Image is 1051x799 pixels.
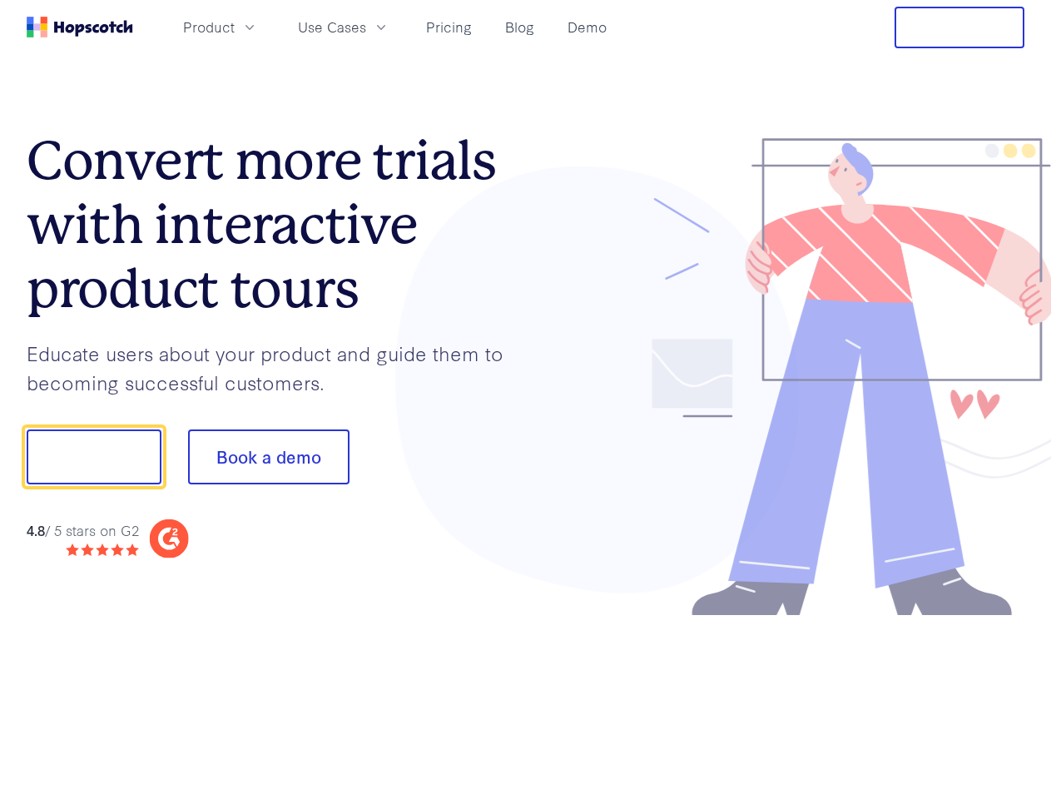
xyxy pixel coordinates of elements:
[27,519,139,540] div: / 5 stars on G2
[419,13,478,41] a: Pricing
[173,13,268,41] button: Product
[895,7,1024,48] button: Free Trial
[183,17,235,37] span: Product
[27,339,526,396] p: Educate users about your product and guide them to becoming successful customers.
[27,519,45,538] strong: 4.8
[288,13,399,41] button: Use Cases
[561,13,613,41] a: Demo
[27,17,133,37] a: Home
[27,129,526,320] h1: Convert more trials with interactive product tours
[498,13,541,41] a: Blog
[298,17,366,37] span: Use Cases
[188,429,350,484] button: Book a demo
[27,429,161,484] button: Show me!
